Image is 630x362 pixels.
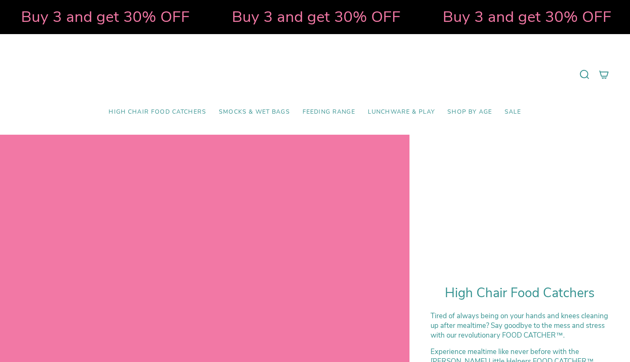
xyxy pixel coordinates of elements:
a: Lunchware & Play [362,102,441,122]
a: Shop by Age [441,102,498,122]
a: Smocks & Wet Bags [213,102,296,122]
span: Lunchware & Play [368,109,435,116]
span: Shop by Age [447,109,492,116]
a: Mumma’s Little Helpers [242,47,388,102]
span: Feeding Range [303,109,355,116]
h1: High Chair Food Catchers [431,285,609,301]
a: Feeding Range [296,102,362,122]
p: Tired of always being on your hands and knees cleaning up after mealtime? Say goodbye to the mess... [431,311,609,340]
strong: Buy 3 and get 30% OFF [439,6,608,27]
a: SALE [498,102,528,122]
span: Smocks & Wet Bags [219,109,290,116]
strong: Buy 3 and get 30% OFF [228,6,397,27]
a: High Chair Food Catchers [102,102,213,122]
strong: Buy 3 and get 30% OFF [17,6,186,27]
span: SALE [505,109,521,116]
span: High Chair Food Catchers [109,109,206,116]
